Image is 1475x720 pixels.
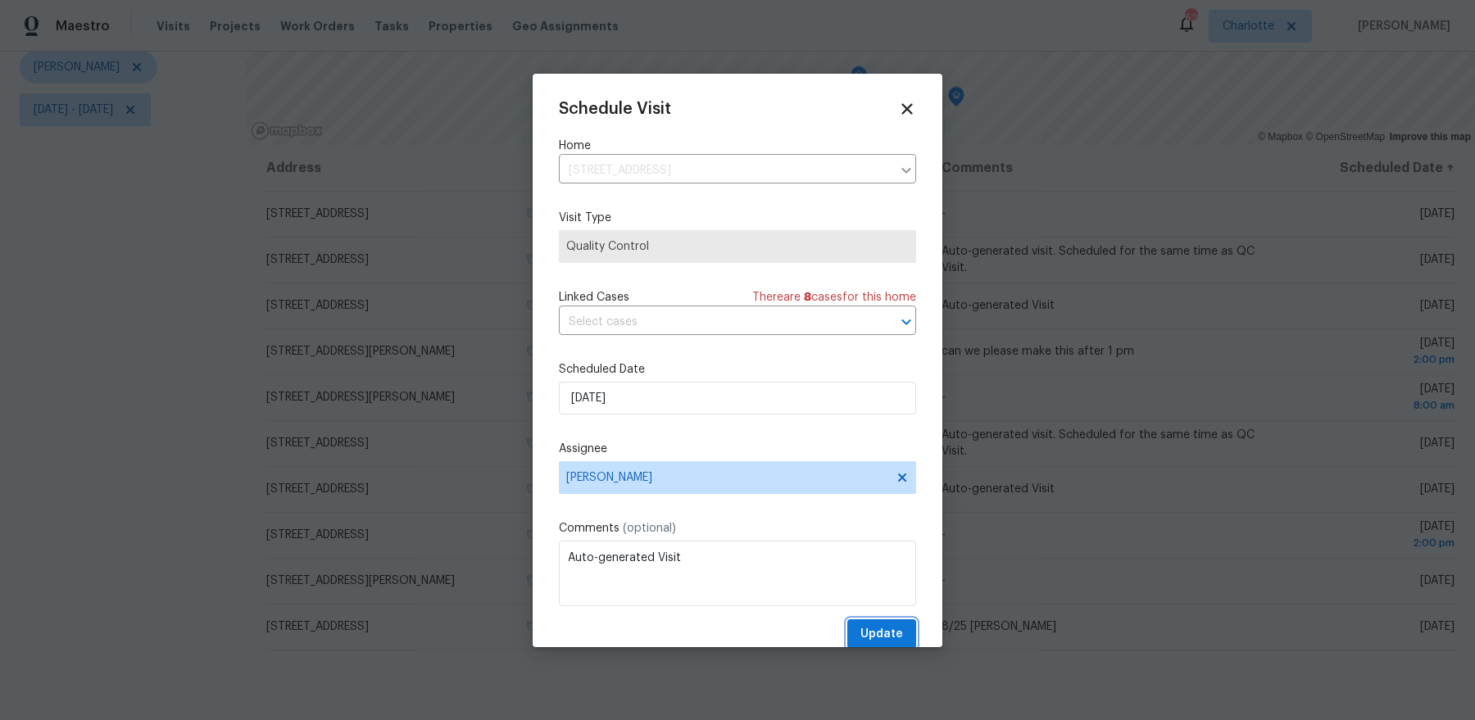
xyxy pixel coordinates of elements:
[566,238,909,255] span: Quality Control
[847,619,916,650] button: Update
[559,289,629,306] span: Linked Cases
[860,624,903,645] span: Update
[804,292,811,303] span: 8
[566,471,887,484] span: [PERSON_NAME]
[559,520,916,537] label: Comments
[895,310,918,333] button: Open
[752,289,916,306] span: There are case s for this home
[559,158,892,183] input: Enter in an address
[559,310,870,335] input: Select cases
[559,210,916,226] label: Visit Type
[559,541,916,606] textarea: Auto-generated Visit
[623,523,676,534] span: (optional)
[898,100,916,118] span: Close
[559,101,671,117] span: Schedule Visit
[559,361,916,378] label: Scheduled Date
[559,138,916,154] label: Home
[559,441,916,457] label: Assignee
[559,382,916,414] input: M/D/YYYY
